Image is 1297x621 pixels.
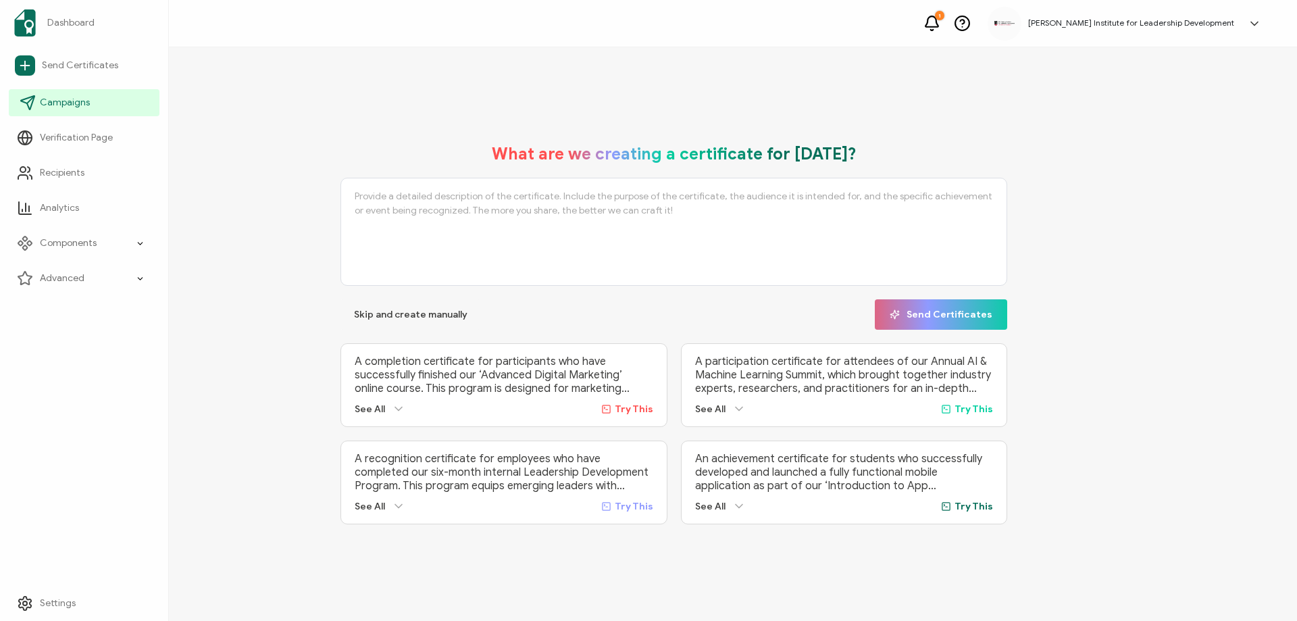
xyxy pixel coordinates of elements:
[40,597,76,610] span: Settings
[615,403,653,415] span: Try This
[695,355,994,395] p: A participation certificate for attendees of our Annual AI & Machine Learning Summit, which broug...
[955,403,993,415] span: Try This
[9,89,159,116] a: Campaigns
[40,272,84,285] span: Advanced
[9,50,159,81] a: Send Certificates
[695,403,726,415] span: See All
[14,9,36,36] img: sertifier-logomark-colored.svg
[1028,18,1234,28] h5: [PERSON_NAME] Institute for Leadership Development
[355,403,385,415] span: See All
[42,59,118,72] span: Send Certificates
[9,4,159,42] a: Dashboard
[935,11,944,20] div: 1
[355,501,385,512] span: See All
[40,131,113,145] span: Verification Page
[9,124,159,151] a: Verification Page
[492,144,857,164] h1: What are we creating a certificate for [DATE]?
[9,590,159,617] a: Settings
[47,16,95,30] span: Dashboard
[355,452,653,493] p: A recognition certificate for employees who have completed our six-month internal Leadership Deve...
[695,501,726,512] span: See All
[340,299,481,330] button: Skip and create manually
[355,355,653,395] p: A completion certificate for participants who have successfully finished our ‘Advanced Digital Ma...
[40,237,97,250] span: Components
[40,166,84,180] span: Recipients
[40,96,90,109] span: Campaigns
[994,21,1015,26] img: 50242d11-6285-47da-addb-352dcdb0990e.png
[9,195,159,222] a: Analytics
[890,309,992,320] span: Send Certificates
[9,159,159,187] a: Recipients
[40,201,79,215] span: Analytics
[955,501,993,512] span: Try This
[615,501,653,512] span: Try This
[695,452,994,493] p: An achievement certificate for students who successfully developed and launched a fully functiona...
[354,310,467,320] span: Skip and create manually
[875,299,1007,330] button: Send Certificates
